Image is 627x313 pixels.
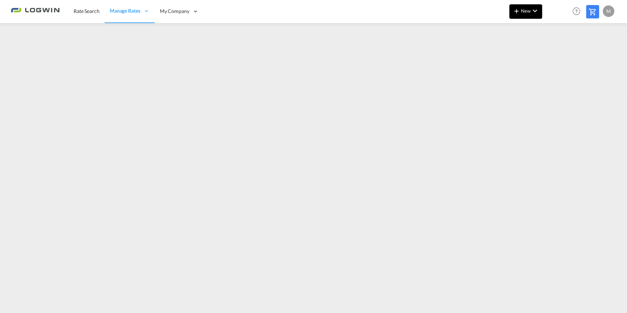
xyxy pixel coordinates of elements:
[603,5,614,17] div: M
[160,8,189,15] span: My Company
[570,5,586,18] div: Help
[11,3,60,19] img: 2761ae10d95411efa20a1f5e0282d2d7.png
[531,6,539,15] md-icon: icon-chevron-down
[512,8,539,14] span: New
[570,5,583,17] span: Help
[512,6,521,15] md-icon: icon-plus 400-fg
[110,7,140,14] span: Manage Rates
[509,4,542,19] button: icon-plus 400-fgNewicon-chevron-down
[74,8,100,14] span: Rate Search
